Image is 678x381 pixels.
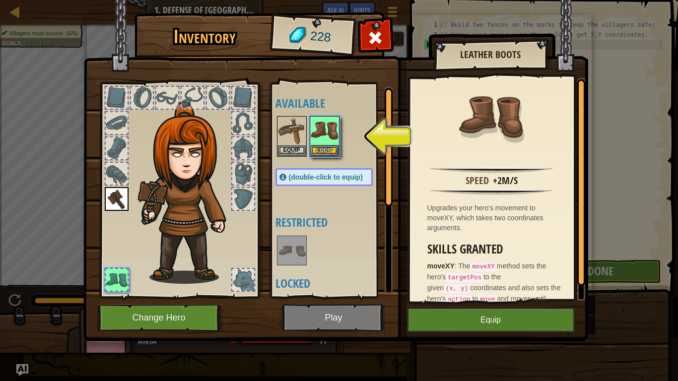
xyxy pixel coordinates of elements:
[275,216,393,229] h4: Restricted
[455,262,459,270] span: :
[470,262,496,271] code: moveXY
[427,262,561,314] span: The method sets the hero's to the given coordinates and also sets the hero's to and moves until r...
[311,145,339,156] button: Equip
[444,49,537,60] h2: Leather Boots
[141,26,268,47] h1: Inventory
[459,85,524,150] img: portrait.png
[275,97,393,110] h4: Available
[105,187,129,211] img: portrait.png
[275,277,393,290] h4: Locked
[493,174,518,188] div: +2m/s
[278,117,306,145] img: portrait.png
[427,243,561,256] h3: Skills Granted
[446,295,472,304] code: action
[311,117,339,145] img: portrait.png
[278,237,306,264] img: portrait.png
[466,174,489,188] div: Speed
[427,262,455,270] strong: moveXY
[289,173,363,181] span: (double-click to equip)
[278,145,306,156] button: Equip
[97,304,223,331] button: Change Hero
[427,203,561,233] div: Upgrades your hero's movement to moveXY, which takes two coordinates arguments.
[444,284,470,293] code: (x, y)
[407,308,575,332] button: Equip
[446,273,483,282] code: targetPos
[430,189,552,195] img: hr.png
[430,167,552,173] img: hr.png
[309,27,332,47] span: 228
[478,295,497,304] code: move
[137,101,244,284] img: hair_f2.png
